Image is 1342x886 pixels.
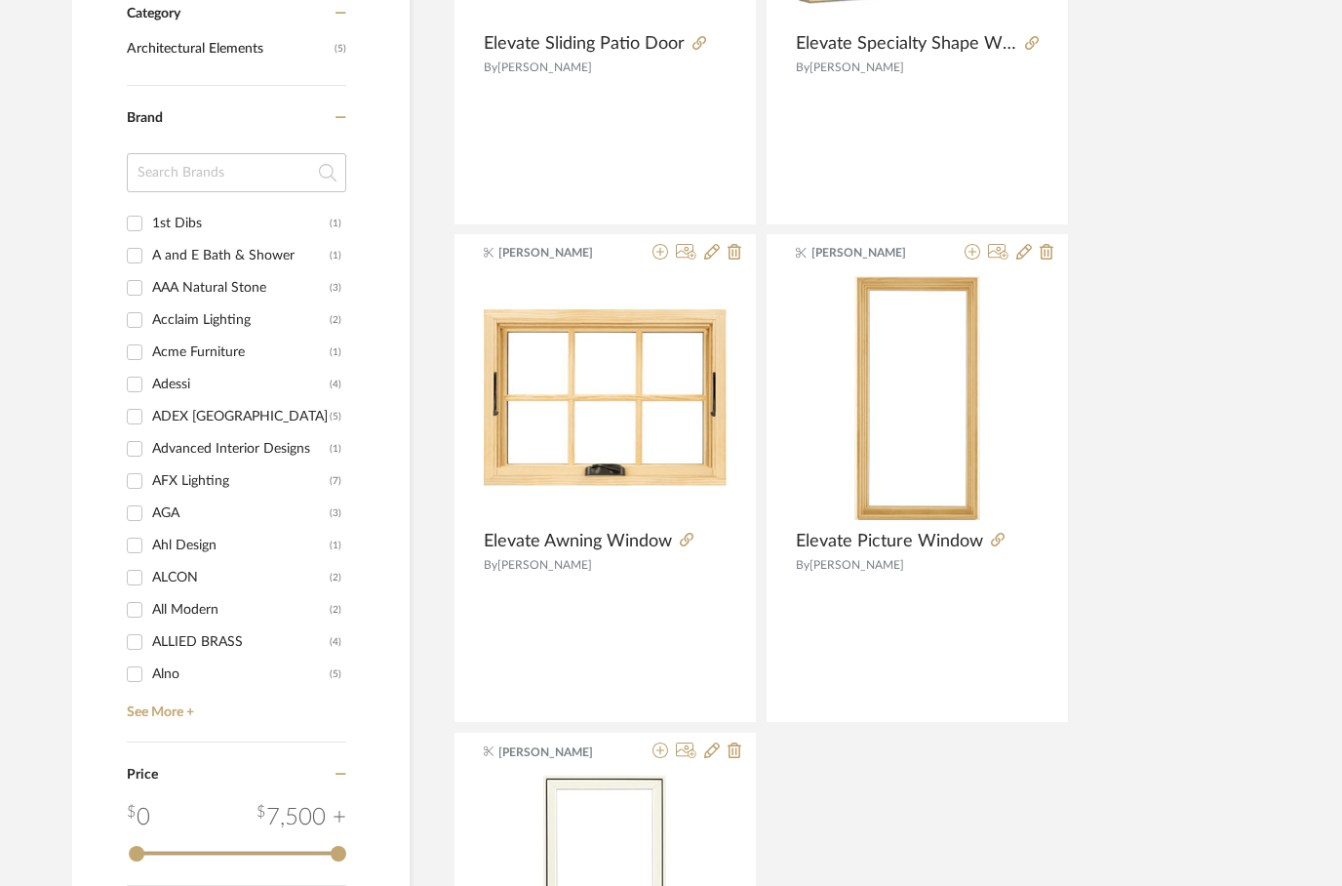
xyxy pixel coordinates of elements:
div: (3) [330,498,341,529]
div: (5) [330,659,341,690]
span: (5) [335,33,346,64]
span: [PERSON_NAME] [809,61,904,73]
div: ALLIED BRASS [152,626,330,658]
div: (7) [330,465,341,497]
div: (1) [330,240,341,271]
span: Elevate Specialty Shape Window [796,33,1017,55]
div: A and E Bath & Shower [152,240,330,271]
div: (5) [330,401,341,432]
div: (2) [330,562,341,593]
div: Acme Furniture [152,337,330,368]
div: 7,500 + [257,800,346,835]
span: Architectural Elements [127,32,330,65]
div: AAA Natural Stone [152,272,330,303]
div: (1) [330,208,341,239]
div: (1) [330,337,341,368]
div: AFX Lighting [152,465,330,497]
span: Elevate Awning Window [484,531,672,552]
span: By [484,559,497,571]
div: (3) [330,272,341,303]
div: (1) [330,530,341,561]
span: [PERSON_NAME] [809,559,904,571]
span: Elevate Sliding Patio Door [484,33,685,55]
span: [PERSON_NAME] [497,61,592,73]
div: Adessi [152,369,330,400]
input: Search Brands [127,153,346,192]
a: See More + [122,690,346,721]
span: Brand [127,111,163,125]
span: Category [127,6,180,22]
span: By [796,559,809,571]
div: ALCON [152,562,330,593]
div: ADEX [GEOGRAPHIC_DATA] [152,401,330,432]
span: [PERSON_NAME] [497,559,592,571]
div: Acclaim Lighting [152,304,330,336]
div: 0 [127,800,150,835]
div: (2) [330,304,341,336]
span: [PERSON_NAME] [811,244,934,262]
span: By [484,61,497,73]
div: (4) [330,626,341,658]
span: [PERSON_NAME] [498,744,621,761]
div: All Modern [152,594,330,625]
div: Ahl Design [152,530,330,561]
img: Elevate Picture Window [854,276,980,520]
div: 1st Dibs [152,208,330,239]
img: Elevate Awning Window [484,309,727,485]
span: Price [127,768,158,782]
span: By [796,61,809,73]
span: [PERSON_NAME] [498,244,621,262]
div: (4) [330,369,341,400]
span: Elevate Picture Window [796,531,983,552]
div: AGA [152,498,330,529]
div: (1) [330,433,341,464]
div: (2) [330,594,341,625]
div: Alno [152,659,330,690]
div: Advanced Interior Designs [152,433,330,464]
